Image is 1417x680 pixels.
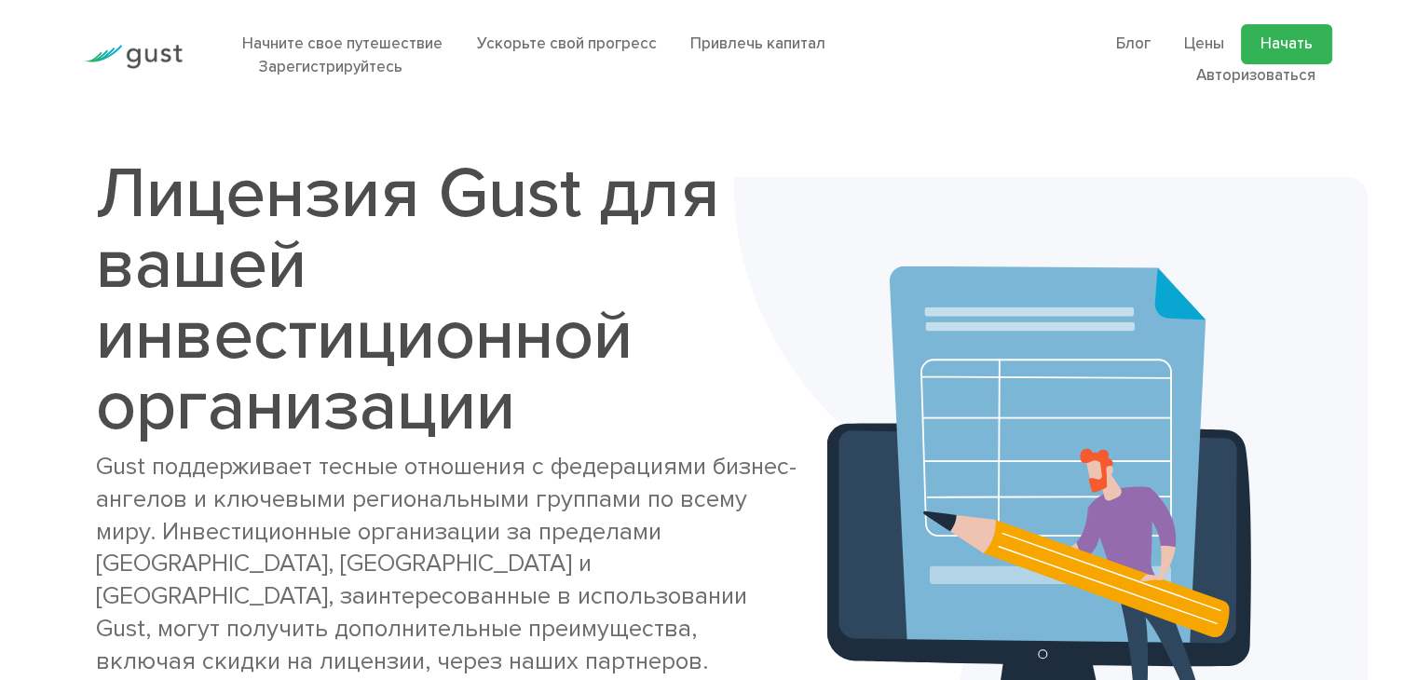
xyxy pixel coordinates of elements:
[85,45,183,69] img: Логотип Порыва
[1260,34,1313,53] font: Начать
[1241,24,1332,65] a: Начать
[476,34,656,53] a: Ускорьте свой прогресс
[689,34,824,53] a: Привлечь капитал
[1184,34,1224,53] a: Цены
[242,34,443,53] a: Начните свое путешествие
[1116,34,1151,53] a: Блог
[96,152,720,448] font: Лицензия Gust для вашей инвестиционной организации
[1196,66,1315,85] a: Авторизоваться
[96,452,797,675] font: Gust поддерживает тесные отношения с федерациями бизнес-ангелов и ключевыми региональными группам...
[259,58,402,76] a: Зарегистрируйтесь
